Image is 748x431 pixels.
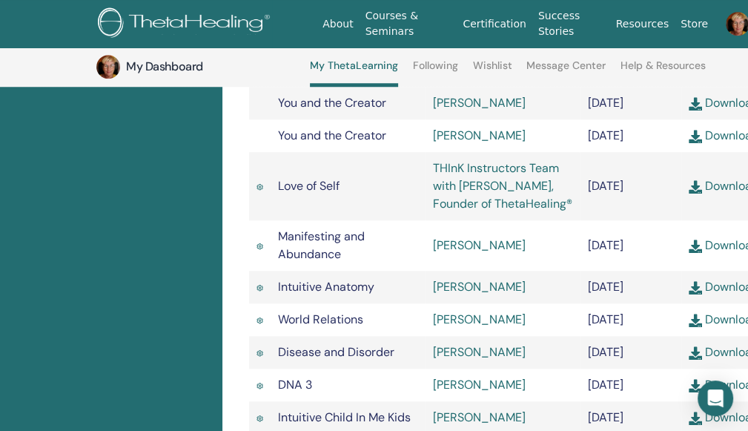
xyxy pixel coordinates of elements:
span: Disease and Disorder [278,344,394,360]
img: Active Certificate [256,381,263,391]
img: logo.png [98,7,275,41]
img: download.svg [689,97,702,111]
td: [DATE] [580,369,681,401]
a: [PERSON_NAME] [433,344,526,360]
td: [DATE] [580,220,681,271]
td: [DATE] [580,87,681,119]
a: Success Stories [532,2,610,45]
a: Resources [610,10,675,38]
a: [PERSON_NAME] [433,279,526,295]
img: download.svg [689,240,702,253]
a: Certification [457,10,532,38]
span: You and the Creator [278,128,386,143]
a: [PERSON_NAME] [433,377,526,392]
span: Manifesting and Abundance [278,228,365,262]
td: [DATE] [580,152,681,220]
span: DNA 3 [278,377,312,392]
td: [DATE] [580,336,681,369]
a: Courses & Seminars [360,2,457,45]
img: download.svg [689,379,702,392]
img: Active Certificate [256,414,263,424]
img: Active Certificate [256,283,263,293]
a: Following [413,59,458,83]
div: Open Intercom Messenger [698,381,733,416]
a: [PERSON_NAME] [433,312,526,327]
img: Active Certificate [256,349,263,358]
a: [PERSON_NAME] [433,95,526,111]
span: You and the Creator [278,95,386,111]
span: World Relations [278,312,363,327]
img: Active Certificate [256,242,263,251]
h3: My Dashboard [126,59,274,75]
img: download.svg [689,130,702,143]
a: My ThetaLearning [310,59,398,87]
span: Love of Self [278,178,340,194]
td: [DATE] [580,271,681,303]
td: [DATE] [580,303,681,336]
img: Active Certificate [256,316,263,326]
a: Store [675,10,714,38]
td: [DATE] [580,119,681,152]
a: THInK Instructors Team with [PERSON_NAME], Founder of ThetaHealing® [433,160,572,211]
a: [PERSON_NAME] [433,128,526,143]
a: About [317,10,359,38]
a: Message Center [526,59,606,83]
img: download.svg [689,180,702,194]
a: [PERSON_NAME] [433,237,526,253]
span: Intuitive Anatomy [278,279,374,295]
a: Help & Resources [620,59,706,83]
img: download.svg [689,314,702,327]
img: download.svg [689,412,702,425]
span: Intuitive Child In Me Kids [278,409,411,425]
img: download.svg [689,346,702,360]
img: Active Certificate [256,182,263,192]
img: download.svg [689,281,702,295]
a: Wishlist [473,59,512,83]
a: [PERSON_NAME] [433,409,526,425]
img: default.jpg [96,55,120,79]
